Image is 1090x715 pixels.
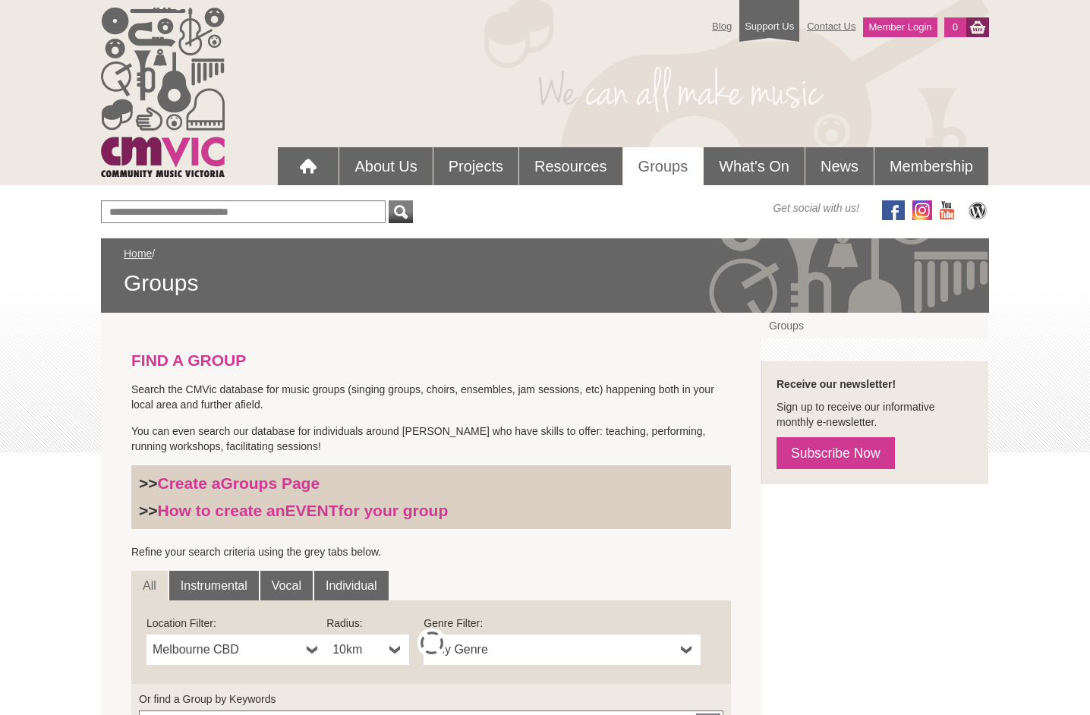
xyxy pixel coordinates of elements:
[326,616,409,631] label: Radius:
[777,437,895,469] a: Subscribe Now
[704,13,739,39] a: Blog
[623,147,704,185] a: Groups
[131,424,731,454] p: You can even search our database for individuals around [PERSON_NAME] who have skills to offer: t...
[704,147,805,185] a: What's On
[101,8,225,177] img: cmvic_logo.png
[863,17,937,37] a: Member Login
[131,571,168,601] a: All
[139,501,723,521] h3: >>
[158,502,449,519] a: How to create anEVENTfor your group
[146,635,326,665] a: Melbourne CBD
[131,351,246,369] strong: FIND A GROUP
[139,691,723,707] label: Or find a Group by Keywords
[124,246,966,298] div: /
[777,378,896,390] strong: Receive our newsletter!
[944,17,966,37] a: 0
[124,247,152,260] a: Home
[805,147,874,185] a: News
[220,474,320,492] strong: Groups Page
[314,571,389,601] a: Individual
[124,269,966,298] span: Groups
[326,635,409,665] a: 10km
[260,571,313,601] a: Vocal
[874,147,988,185] a: Membership
[912,200,932,220] img: icon-instagram.png
[131,544,731,559] p: Refine your search criteria using the grey tabs below.
[146,616,326,631] label: Location Filter:
[773,200,859,216] span: Get social with us!
[169,571,259,601] a: Instrumental
[433,147,518,185] a: Projects
[139,474,723,493] h3: >>
[430,641,675,659] span: Any Genre
[777,399,973,430] p: Sign up to receive our informative monthly e-newsletter.
[153,641,301,659] span: Melbourne CBD
[332,641,383,659] span: 10km
[424,635,701,665] a: Any Genre
[131,382,731,412] p: Search the CMVic database for music groups (singing groups, choirs, ensembles, jam sessions, etc)...
[519,147,622,185] a: Resources
[339,147,432,185] a: About Us
[966,200,989,220] img: CMVic Blog
[799,13,863,39] a: Contact Us
[761,313,988,339] a: Groups
[285,502,339,519] strong: EVENT
[158,474,320,492] a: Create aGroups Page
[424,616,701,631] label: Genre Filter:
